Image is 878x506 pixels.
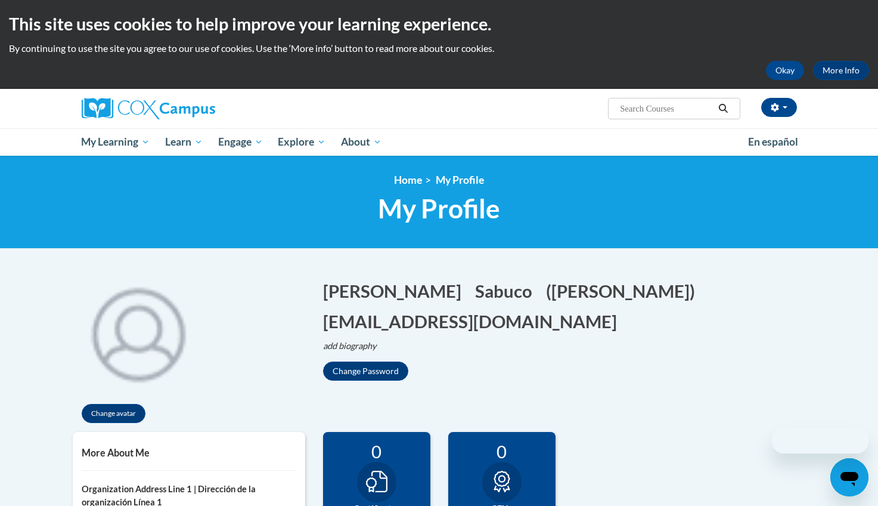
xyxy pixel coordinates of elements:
[457,441,547,462] div: 0
[740,129,806,155] a: En español
[157,128,210,156] a: Learn
[475,279,540,303] button: Edit last name
[81,135,150,149] span: My Learning
[333,128,389,156] a: About
[74,128,158,156] a: My Learning
[165,135,203,149] span: Learn
[341,135,381,149] span: About
[830,458,868,496] iframe: Button to launch messaging window
[73,267,204,398] img: profile avatar
[436,174,484,186] span: My Profile
[218,135,263,149] span: Engage
[714,101,732,116] button: Search
[270,128,333,156] a: Explore
[546,279,703,303] button: Edit screen name
[278,135,325,149] span: Explore
[813,61,869,80] a: More Info
[378,193,500,224] span: My Profile
[323,279,469,303] button: Edit first name
[64,128,815,156] div: Main menu
[323,362,408,381] button: Change Password
[766,61,804,80] button: Okay
[394,174,422,186] a: Home
[323,309,625,334] button: Edit email address
[323,340,386,353] button: Edit biography
[82,98,215,119] img: Cox Campus
[82,404,145,423] button: Change avatar
[323,341,377,351] i: add biography
[9,42,869,55] p: By continuing to use the site you agree to our use of cookies. Use the ‘More info’ button to read...
[761,98,797,117] button: Account Settings
[73,267,204,398] div: Click to change the profile picture
[332,441,421,462] div: 0
[9,12,869,36] h2: This site uses cookies to help improve your learning experience.
[82,447,296,458] h5: More About Me
[772,427,868,453] iframe: Message from company
[210,128,271,156] a: Engage
[619,101,714,116] input: Search Courses
[748,135,798,148] span: En español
